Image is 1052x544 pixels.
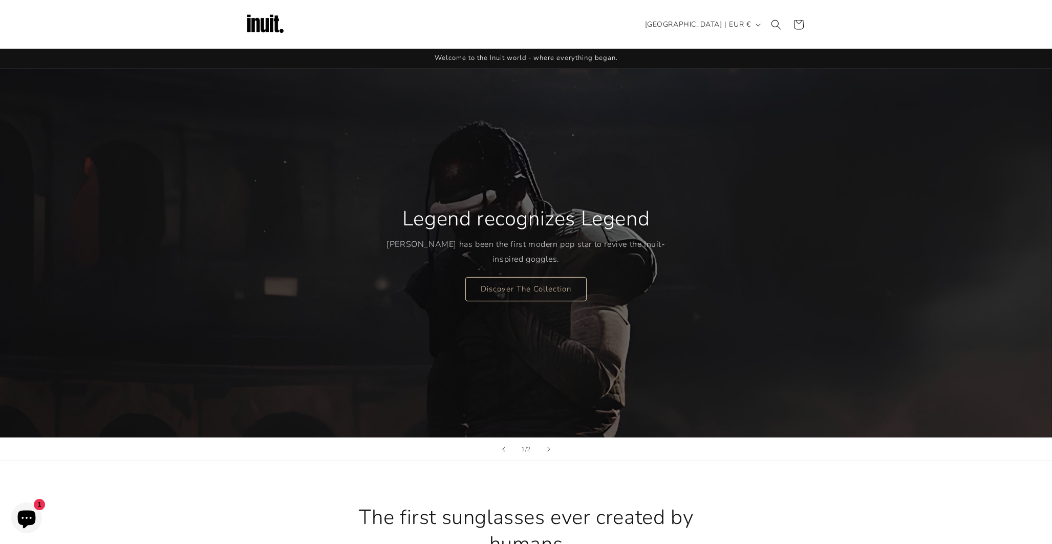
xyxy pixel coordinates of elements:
[245,4,286,45] img: Inuit Logo
[639,15,765,34] button: [GEOGRAPHIC_DATA] | EUR €
[435,53,618,62] span: Welcome to the Inuit world - where everything began.
[387,237,665,267] p: [PERSON_NAME] has been the first modern pop star to revive the Inuit-inspired goggles.
[521,444,525,454] span: 1
[527,444,531,454] span: 2
[8,503,45,536] inbox-online-store-chat: Shopify online store chat
[245,49,808,68] div: Announcement
[538,438,560,461] button: Next slide
[525,444,527,454] span: /
[402,205,650,232] h2: Legend recognizes Legend
[465,277,587,301] a: Discover The Collection
[645,19,751,30] span: [GEOGRAPHIC_DATA] | EUR €
[492,438,515,461] button: Previous slide
[765,13,787,36] summary: Search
